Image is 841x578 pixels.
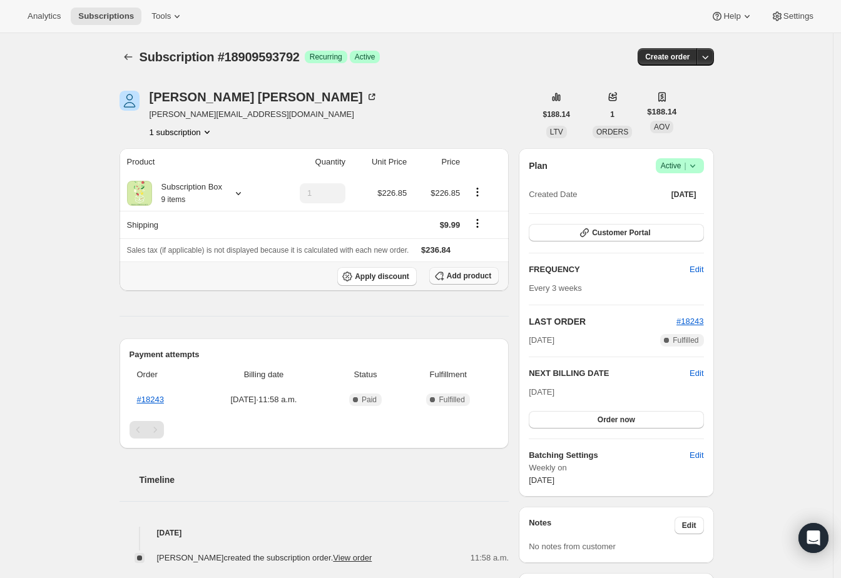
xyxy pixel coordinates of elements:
h6: Batching Settings [529,449,690,462]
button: Tools [144,8,191,25]
span: 1 [610,109,614,119]
h4: [DATE] [120,527,509,539]
span: Edit [690,449,703,462]
span: [DATE] [529,334,554,347]
span: Every 3 weeks [529,283,582,293]
span: Edit [682,520,696,530]
span: Settings [783,11,813,21]
button: Edit [675,517,704,534]
a: #18243 [676,317,703,326]
button: Subscriptions [120,48,137,66]
span: [PERSON_NAME][EMAIL_ADDRESS][DOMAIN_NAME] [150,108,378,121]
span: Edit [690,263,703,276]
th: Order [130,361,198,388]
h2: Payment attempts [130,348,499,361]
span: [DATE] [671,190,696,200]
span: Analytics [28,11,61,21]
small: 9 items [161,195,186,204]
th: Unit Price [349,148,410,176]
span: $226.85 [377,188,407,198]
button: Order now [529,411,703,428]
span: | [684,161,686,171]
button: Subscriptions [71,8,141,25]
span: [DATE] [529,387,554,397]
button: Edit [682,260,711,280]
button: Product actions [150,126,213,138]
th: Shipping [120,211,273,238]
span: No notes from customer [529,542,616,551]
button: 1 [603,106,622,123]
h2: LAST ORDER [529,315,676,328]
span: Fulfilled [439,395,464,405]
button: Create order [638,48,697,66]
span: 11:58 a.m. [471,552,509,564]
span: Add product [447,271,491,281]
th: Quantity [273,148,349,176]
span: [DATE] [529,475,554,485]
button: $188.14 [536,106,578,123]
img: product img [127,181,152,206]
span: $188.14 [647,106,676,118]
span: $226.85 [431,188,460,198]
button: Add product [429,267,499,285]
button: Settings [763,8,821,25]
span: $236.84 [421,245,451,255]
span: Created Date [529,188,577,201]
button: [DATE] [664,186,704,203]
button: Customer Portal [529,224,703,241]
span: Order now [598,415,635,425]
span: Create order [645,52,690,62]
a: #18243 [137,395,164,404]
span: [PERSON_NAME] created the subscription order. [157,553,372,562]
span: Help [723,11,740,21]
button: Edit [690,367,703,380]
span: Billing date [201,368,326,381]
span: leeanna kelso [120,91,140,111]
span: LTV [550,128,563,136]
button: #18243 [676,315,703,328]
span: $9.99 [440,220,461,230]
a: View order [333,553,372,562]
span: Subscriptions [78,11,134,21]
span: ORDERS [596,128,628,136]
nav: Pagination [130,421,499,439]
button: Product actions [467,185,487,199]
span: AOV [654,123,670,131]
h2: Timeline [140,474,509,486]
button: Shipping actions [467,216,487,230]
span: [DATE] · 11:58 a.m. [201,393,326,406]
h3: Notes [529,517,675,534]
span: Paid [362,395,377,405]
span: Weekly on [529,462,703,474]
span: Active [355,52,375,62]
span: Apply discount [355,271,409,281]
div: [PERSON_NAME] [PERSON_NAME] [150,91,378,103]
span: Sales tax (if applicable) is not displayed because it is calculated with each new order. [127,246,409,255]
button: Analytics [20,8,68,25]
h2: NEXT BILLING DATE [529,367,690,380]
span: Fulfillment [405,368,491,381]
span: Customer Portal [592,228,650,238]
div: Open Intercom Messenger [798,523,828,553]
th: Product [120,148,273,176]
div: Subscription Box [152,181,223,206]
span: Subscription #18909593792 [140,50,300,64]
th: Price [410,148,464,176]
button: Help [703,8,760,25]
span: Recurring [310,52,342,62]
h2: Plan [529,160,548,172]
span: Status [334,368,397,381]
h2: FREQUENCY [529,263,690,276]
span: Active [661,160,699,172]
button: Apply discount [337,267,417,286]
span: Fulfilled [673,335,698,345]
span: $188.14 [543,109,570,119]
button: Edit [682,445,711,465]
span: Tools [151,11,171,21]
